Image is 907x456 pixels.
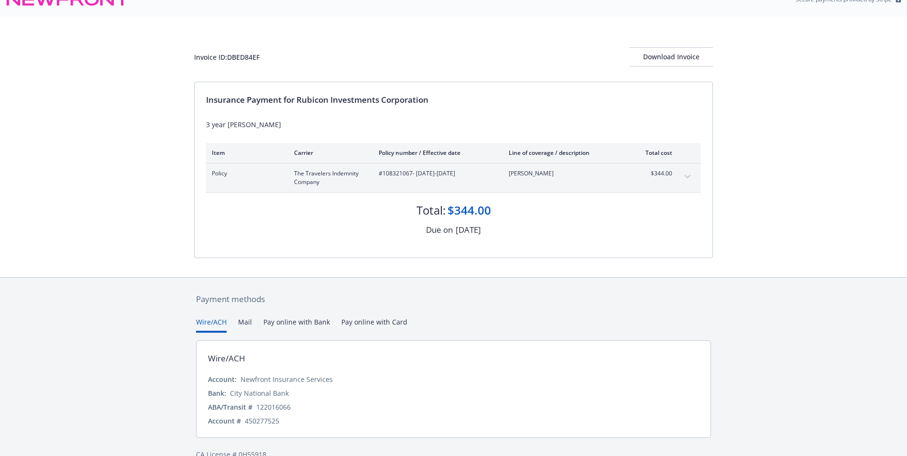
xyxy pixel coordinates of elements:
div: Account: [208,374,237,384]
span: #108321067 - [DATE]-[DATE] [379,169,493,178]
button: Mail [238,317,252,333]
div: Newfront Insurance Services [240,374,333,384]
div: [DATE] [456,224,481,236]
span: The Travelers Indemnity Company [294,169,363,186]
span: [PERSON_NAME] [509,169,621,178]
div: Account # [208,416,241,426]
div: Item [212,149,279,157]
div: ABA/Transit # [208,402,252,412]
div: PolicyThe Travelers Indemnity Company#108321067- [DATE]-[DATE][PERSON_NAME]$344.00expand content [206,163,701,192]
div: City National Bank [230,388,289,398]
div: Bank: [208,388,226,398]
div: Due on [426,224,453,236]
div: 122016066 [256,402,291,412]
div: Payment methods [196,293,711,305]
div: Download Invoice [629,48,713,66]
button: expand content [680,169,695,185]
div: Policy number / Effective date [379,149,493,157]
div: Insurance Payment for Rubicon Investments Corporation [206,94,701,106]
button: Pay online with Card [341,317,407,333]
button: Wire/ACH [196,317,227,333]
div: $344.00 [448,202,491,218]
div: Carrier [294,149,363,157]
span: $344.00 [636,169,672,178]
div: 450277525 [245,416,279,426]
div: 3 year [PERSON_NAME] [206,119,701,130]
div: Total: [416,202,446,218]
button: Download Invoice [629,47,713,66]
button: Pay online with Bank [263,317,330,333]
div: Invoice ID: DBED84EF [194,52,260,62]
div: Wire/ACH [208,352,245,365]
div: Line of coverage / description [509,149,621,157]
span: Policy [212,169,279,178]
div: Total cost [636,149,672,157]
